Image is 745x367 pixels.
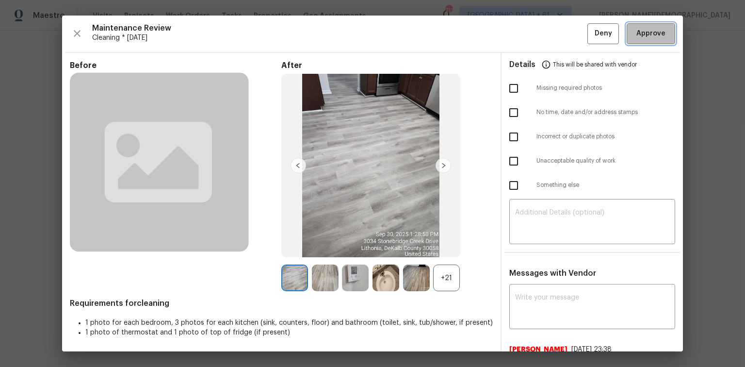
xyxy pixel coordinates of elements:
[433,265,460,291] div: +21
[70,61,281,70] span: Before
[553,53,637,76] span: This will be shared with vendor
[536,84,675,92] span: Missing required photos
[436,158,451,173] img: right-chevron-button-url
[502,76,683,100] div: Missing required photos
[281,61,493,70] span: After
[502,149,683,173] div: Unacceptable quality of work
[502,100,683,125] div: No time, date and/or address stamps
[70,299,493,308] span: Requirements for cleaning
[636,28,665,40] span: Approve
[509,345,567,354] span: [PERSON_NAME]
[85,318,493,328] li: 1 photo for each bedroom, 3 photos for each kitchen (sink, counters, floor) and bathroom (toilet,...
[627,23,675,44] button: Approve
[595,28,612,40] span: Deny
[536,133,675,141] span: Incorrect or duplicate photos
[502,173,683,198] div: Something else
[571,346,612,353] span: [DATE] 23:38
[587,23,619,44] button: Deny
[291,158,306,173] img: left-chevron-button-url
[92,33,587,43] span: Cleaning * [DATE]
[502,125,683,149] div: Incorrect or duplicate photos
[92,23,587,33] span: Maintenance Review
[85,328,493,337] li: 1 photo of thermostat and 1 photo of top of fridge (if present)
[536,181,675,189] span: Something else
[536,157,675,165] span: Unacceptable quality of work
[509,53,535,76] span: Details
[509,269,596,277] span: Messages with Vendor
[536,108,675,117] span: No time, date and/or address stamps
